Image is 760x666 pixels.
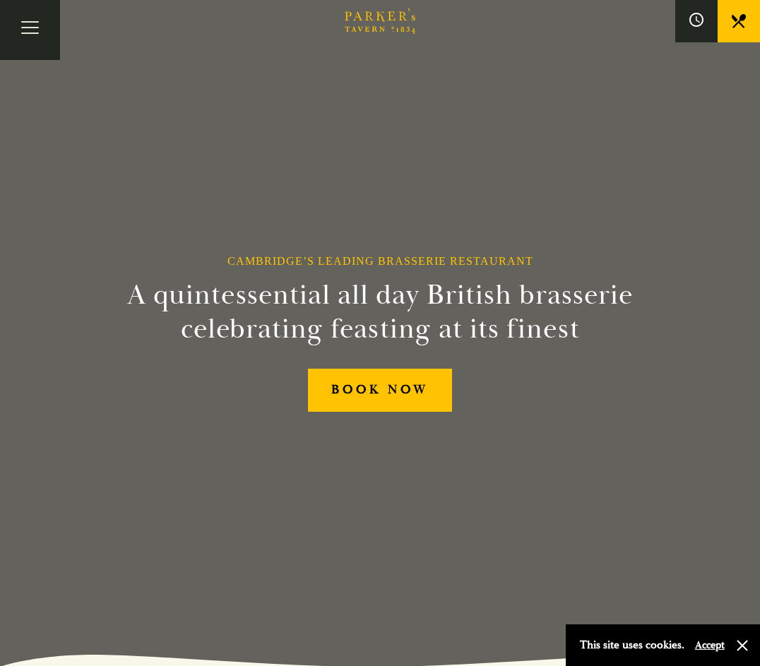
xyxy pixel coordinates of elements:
h2: A quintessential all day British brasserie celebrating feasting at its finest [114,278,646,346]
button: Close and accept [735,638,749,653]
a: BOOK NOW [308,369,452,412]
h1: Cambridge’s Leading Brasserie Restaurant [227,254,533,268]
button: Accept [695,638,725,652]
p: This site uses cookies. [580,635,684,655]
